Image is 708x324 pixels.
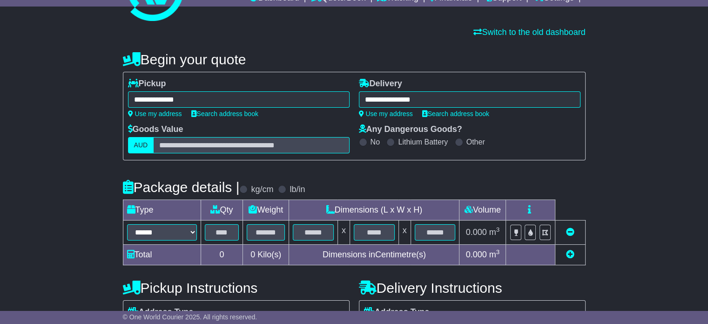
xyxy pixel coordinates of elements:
h4: Pickup Instructions [123,280,350,296]
label: Delivery [359,79,402,89]
label: Address Type [364,307,430,317]
label: Any Dangerous Goods? [359,124,462,135]
label: Lithium Battery [398,138,448,146]
a: Search address book [191,110,258,117]
a: Switch to the old dashboard [473,28,585,37]
td: Qty [201,200,243,221]
label: Address Type [128,307,194,317]
label: AUD [128,137,154,153]
td: Type [123,200,201,221]
span: 0.000 [466,250,487,259]
td: x [398,221,411,245]
td: 0 [201,245,243,265]
td: Kilo(s) [243,245,289,265]
a: Use my address [359,110,413,117]
span: 0.000 [466,227,487,237]
sup: 3 [496,226,500,233]
h4: Delivery Instructions [359,280,586,296]
td: Dimensions in Centimetre(s) [289,245,459,265]
td: Volume [459,200,506,221]
span: m [489,250,500,259]
td: x [337,221,350,245]
a: Add new item [566,250,574,259]
h4: Begin your quote [123,52,586,67]
h4: Package details | [123,179,240,195]
a: Use my address [128,110,182,117]
span: © One World Courier 2025. All rights reserved. [123,313,257,321]
td: Total [123,245,201,265]
span: 0 [250,250,255,259]
sup: 3 [496,248,500,255]
a: Search address book [422,110,489,117]
label: Other [466,138,485,146]
label: lb/in [290,185,305,195]
label: No [371,138,380,146]
a: Remove this item [566,227,574,237]
td: Weight [243,200,289,221]
label: Goods Value [128,124,183,135]
td: Dimensions (L x W x H) [289,200,459,221]
label: Pickup [128,79,166,89]
span: m [489,227,500,237]
label: kg/cm [251,185,273,195]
